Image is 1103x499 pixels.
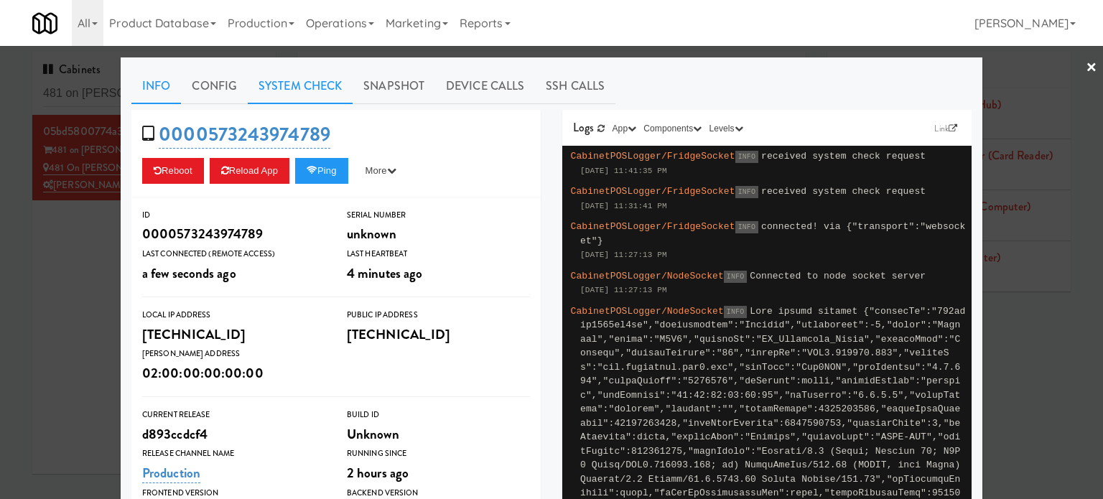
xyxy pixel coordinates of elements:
[295,158,348,184] button: Ping
[609,121,641,136] button: App
[181,68,248,104] a: Config
[210,158,289,184] button: Reload App
[142,264,236,283] span: a few seconds ago
[347,322,530,347] div: [TECHNICAL_ID]
[735,151,758,163] span: INFO
[142,347,325,361] div: [PERSON_NAME] Address
[761,151,926,162] span: received system check request
[571,271,724,281] span: CabinetPOSLogger/NodeSocket
[32,11,57,36] img: Micromart
[347,408,530,422] div: Build Id
[142,308,325,322] div: Local IP Address
[573,119,594,136] span: Logs
[131,68,181,104] a: Info
[761,186,926,197] span: received system check request
[347,264,422,283] span: 4 minutes ago
[580,286,667,294] span: [DATE] 11:27:13 PM
[159,121,330,149] a: 0000573243974789
[705,121,746,136] button: Levels
[571,151,735,162] span: CabinetPOSLogger/FridgeSocket
[347,222,530,246] div: unknown
[142,422,325,447] div: d893ccdcf4
[347,422,530,447] div: Unknown
[347,308,530,322] div: Public IP Address
[353,68,435,104] a: Snapshot
[580,221,966,246] span: connected! via {"transport":"websocket"}
[535,68,615,104] a: SSH Calls
[580,167,667,175] span: [DATE] 11:41:35 PM
[142,408,325,422] div: Current Release
[640,121,705,136] button: Components
[571,221,735,232] span: CabinetPOSLogger/FridgeSocket
[142,222,325,246] div: 0000573243974789
[580,251,667,259] span: [DATE] 11:27:13 PM
[724,306,747,318] span: INFO
[142,208,325,223] div: ID
[580,202,667,210] span: [DATE] 11:31:41 PM
[248,68,353,104] a: System Check
[142,361,325,386] div: 02:00:00:00:00:00
[142,247,325,261] div: Last Connected (Remote Access)
[347,447,530,461] div: Running Since
[142,463,200,483] a: Production
[142,447,325,461] div: Release Channel Name
[142,158,204,184] button: Reboot
[735,221,758,233] span: INFO
[724,271,747,283] span: INFO
[571,186,735,197] span: CabinetPOSLogger/FridgeSocket
[1086,46,1097,90] a: ×
[347,208,530,223] div: Serial Number
[735,186,758,198] span: INFO
[347,247,530,261] div: Last Heartbeat
[750,271,926,281] span: Connected to node socket server
[435,68,535,104] a: Device Calls
[354,158,408,184] button: More
[142,322,325,347] div: [TECHNICAL_ID]
[931,121,961,136] a: Link
[347,463,409,482] span: 2 hours ago
[571,306,724,317] span: CabinetPOSLogger/NodeSocket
